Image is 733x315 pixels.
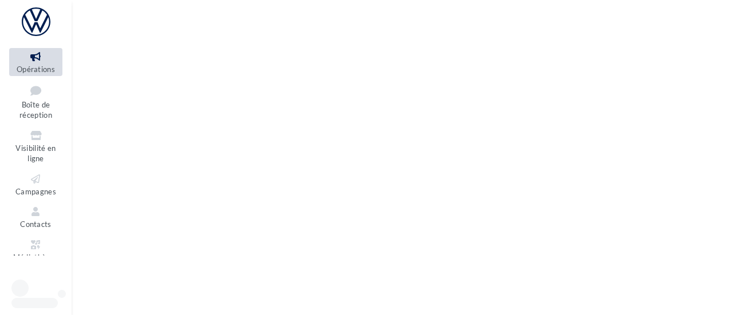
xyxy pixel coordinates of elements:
a: Médiathèque [9,236,62,264]
span: Boîte de réception [19,100,52,120]
span: Opérations [17,65,55,74]
span: Médiathèque [13,253,59,262]
a: Boîte de réception [9,81,62,122]
span: Campagnes [15,187,56,196]
a: Visibilité en ligne [9,127,62,166]
span: Contacts [20,220,52,229]
a: Campagnes [9,170,62,198]
a: Contacts [9,203,62,231]
a: Opérations [9,48,62,76]
span: Visibilité en ligne [15,143,56,164]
